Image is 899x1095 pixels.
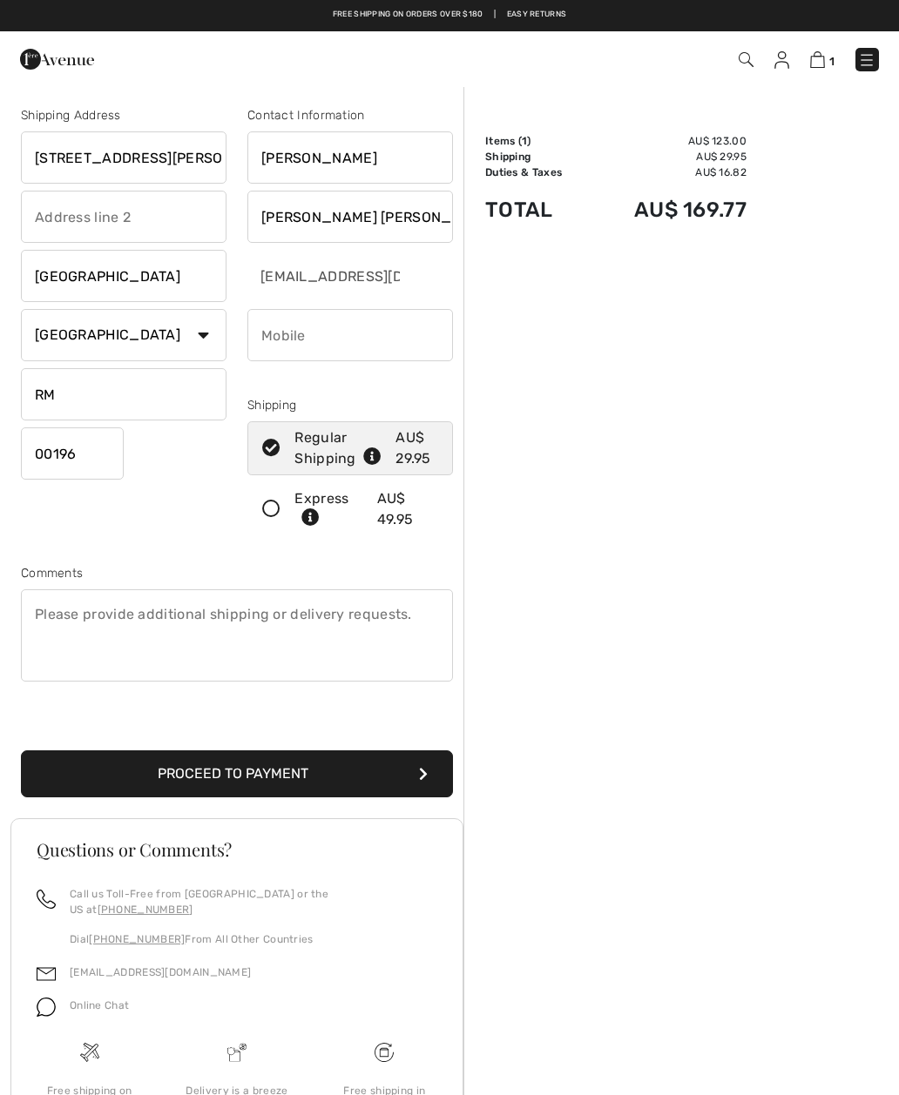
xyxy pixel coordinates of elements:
[829,55,835,68] span: 1
[485,149,591,165] td: Shipping
[70,931,437,947] p: Dial From All Other Countries
[20,42,94,77] img: 1ère Avenue
[591,180,747,239] td: AU$ 169.77
[37,998,56,1017] img: chat
[485,133,591,149] td: Items ( )
[294,488,366,530] div: Express
[485,165,591,180] td: Duties & Taxes
[395,427,438,469] div: AU$ 29.95
[37,841,437,858] h3: Questions or Comments?
[377,488,438,530] div: AU$ 49.95
[227,1043,247,1062] img: Delivery is a breeze since we pay the duties!
[21,368,226,420] input: State/Province
[21,750,453,797] button: Proceed to Payment
[507,9,567,21] a: Easy Returns
[247,191,453,243] input: Last name
[21,427,124,480] input: Zip/Postal Code
[494,9,496,21] span: |
[247,309,453,361] input: Mobile
[333,9,483,21] a: Free shipping on orders over $180
[375,1043,394,1062] img: Free shipping on orders over $180
[80,1043,99,1062] img: Free shipping on orders over $180
[37,964,56,984] img: email
[591,149,747,165] td: AU$ 29.95
[247,106,453,124] div: Contact Information
[37,890,56,909] img: call
[294,427,384,469] div: Regular Shipping
[247,396,453,414] div: Shipping
[485,180,591,239] td: Total
[21,250,226,302] input: City
[70,886,437,917] p: Call us Toll-Free from [GEOGRAPHIC_DATA] or the US at
[21,131,226,184] input: Address line 1
[810,51,825,68] img: Shopping Bag
[70,999,129,1011] span: Online Chat
[591,165,747,180] td: AU$ 16.82
[21,191,226,243] input: Address line 2
[247,250,402,302] input: E-mail
[70,966,251,978] a: [EMAIL_ADDRESS][DOMAIN_NAME]
[774,51,789,69] img: My Info
[21,564,453,582] div: Comments
[21,106,226,124] div: Shipping Address
[810,49,835,70] a: 1
[247,131,453,184] input: First name
[98,904,193,916] a: [PHONE_NUMBER]
[522,135,527,147] span: 1
[858,51,875,69] img: Menu
[739,52,754,67] img: Search
[89,933,185,945] a: [PHONE_NUMBER]
[20,50,94,66] a: 1ère Avenue
[591,133,747,149] td: AU$ 123.00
